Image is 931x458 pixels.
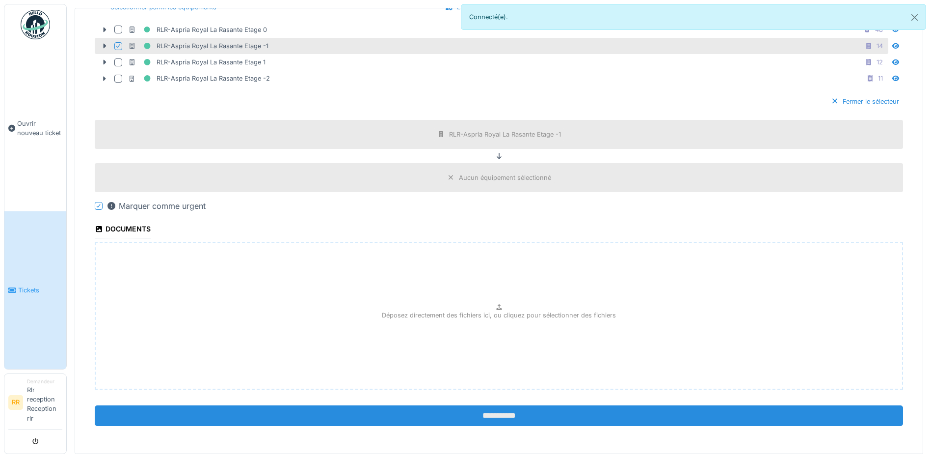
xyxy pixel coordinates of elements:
[27,378,62,427] li: Rlr reception Reception rlr
[461,4,927,30] div: Connecté(e).
[459,173,551,182] div: Aucun équipement sélectionné
[128,72,270,85] div: RLR-Aspria Royal La Rasante Etage -2
[21,10,50,39] img: Badge_color-CXgf-gQk.svg
[128,40,268,52] div: RLR-Aspria Royal La Rasante Etage -1
[95,222,151,238] div: Documents
[449,130,561,139] div: RLR-Aspria Royal La Rasante Etage -1
[106,200,206,212] div: Marquer comme urgent
[18,286,62,295] span: Tickets
[877,41,883,51] div: 14
[878,74,883,83] div: 11
[4,211,66,369] a: Tickets
[827,95,903,108] div: Fermer le sélecteur
[904,4,926,30] button: Close
[877,57,883,67] div: 12
[8,395,23,410] li: RR
[17,119,62,138] span: Ouvrir nouveau ticket
[8,378,62,429] a: RR DemandeurRlr reception Reception rlr
[27,378,62,385] div: Demandeur
[382,311,616,320] p: Déposez directement des fichiers ici, ou cliquez pour sélectionner des fichiers
[4,45,66,211] a: Ouvrir nouveau ticket
[128,24,267,36] div: RLR-Aspria Royal La Rasante Etage 0
[128,56,266,68] div: RLR-Aspria Royal La Rasante Etage 1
